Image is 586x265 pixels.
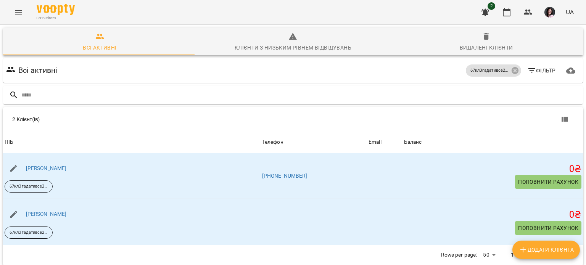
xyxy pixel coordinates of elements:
[10,230,48,236] p: 67клЗгадативсе2025
[262,138,283,147] div: Sort
[10,183,48,190] p: 67клЗгадативсе2025
[518,177,578,186] span: Поповнити рахунок
[26,165,67,171] a: [PERSON_NAME]
[511,251,529,259] p: 1-2 of 2
[515,175,581,189] button: Поповнити рахунок
[262,173,307,179] a: [PHONE_NUMBER]
[512,241,580,259] button: Додати клієнта
[441,251,477,259] p: Rows per page:
[404,138,422,147] div: Sort
[524,64,559,77] button: Фільтр
[83,43,116,52] div: Всі активні
[5,180,53,193] div: 67клЗгадативсе2025
[12,116,298,123] div: 2 Клієнт(ів)
[527,66,556,75] span: Фільтр
[37,4,75,15] img: Voopty Logo
[5,226,53,239] div: 67клЗгадативсе2025
[518,223,578,233] span: Поповнити рахунок
[5,138,259,147] span: ПІБ
[9,3,27,21] button: Menu
[5,138,13,147] div: ПІБ
[518,245,574,254] span: Додати клієнта
[369,138,382,147] div: Sort
[18,64,58,76] h6: Всі активні
[5,138,13,147] div: Sort
[3,107,583,132] div: Table Toolbar
[404,138,422,147] div: Баланс
[369,138,401,147] span: Email
[262,138,365,147] span: Телефон
[235,43,351,52] div: Клієнти з низьким рівнем відвідувань
[566,8,574,16] span: UA
[470,67,509,74] p: 67клЗгадативсе2025
[369,138,382,147] div: Email
[37,16,75,21] span: For Business
[480,249,498,260] div: 50
[404,138,582,147] span: Баланс
[544,7,555,18] img: 1abd5d821cf83e91168e0715aa5337ef.jpeg
[404,209,582,221] h5: 0 ₴
[555,110,574,128] button: Вигляд колонок
[515,221,581,235] button: Поповнити рахунок
[563,5,577,19] button: UA
[466,64,521,77] div: 67клЗгадативсе2025
[488,2,495,10] span: 2
[460,43,513,52] div: Видалені клієнти
[404,163,582,175] h5: 0 ₴
[26,211,67,217] a: [PERSON_NAME]
[262,138,283,147] div: Телефон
